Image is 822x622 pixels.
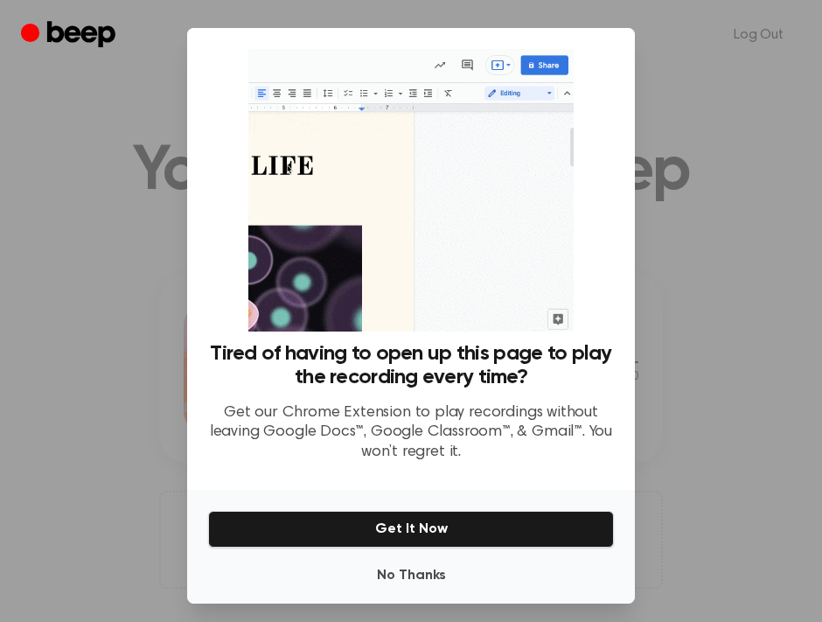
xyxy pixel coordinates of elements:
a: Beep [21,18,120,52]
img: Beep extension in action [248,49,573,332]
p: Get our Chrome Extension to play recordings without leaving Google Docs™, Google Classroom™, & Gm... [208,403,614,463]
button: No Thanks [208,558,614,593]
button: Get It Now [208,511,614,548]
h3: Tired of having to open up this page to play the recording every time? [208,342,614,389]
a: Log Out [716,14,801,56]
